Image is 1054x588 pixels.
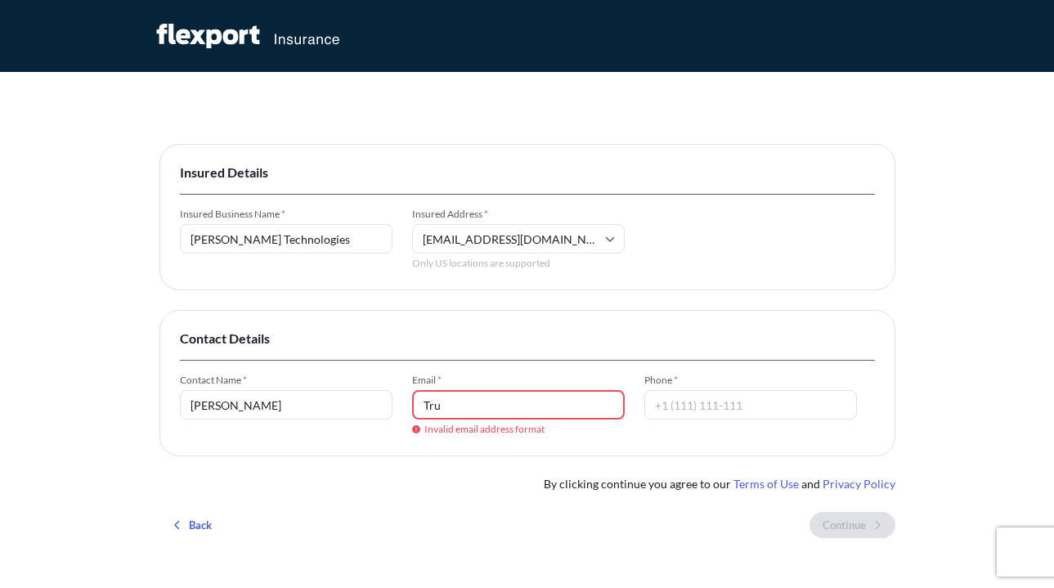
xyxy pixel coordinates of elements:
input: Enter full name [180,224,392,254]
button: Continue [810,512,895,538]
span: Phone [644,374,857,387]
p: Back [189,517,212,533]
span: By clicking continue you agree to our and [544,476,895,492]
span: Only US locations are supported [412,257,625,270]
span: Insured Address [412,208,625,221]
span: Contact Name [180,374,392,387]
span: Invalid email address format [412,423,625,436]
a: Privacy Policy [823,477,895,491]
span: Insured Details [180,164,875,181]
a: Terms of Use [733,477,799,491]
input: Enter full address [412,224,625,254]
span: Email [412,374,625,387]
input: Enter full name [180,390,392,420]
p: Continue [823,517,866,533]
span: Insured Business Name [180,208,392,221]
button: Back [159,512,225,538]
input: +1 (111) 111-111 [644,390,857,420]
span: Contact Details [180,330,875,347]
input: Enter email [412,390,625,420]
